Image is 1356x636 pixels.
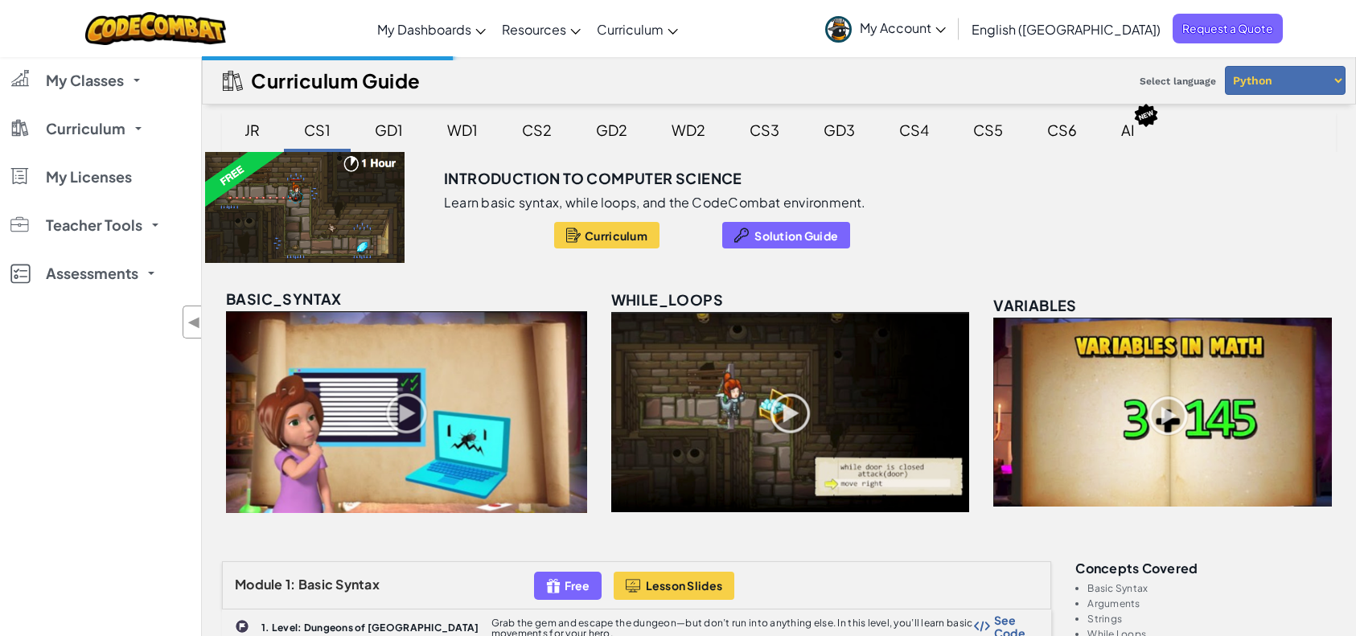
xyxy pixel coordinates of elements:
[46,73,124,88] span: My Classes
[359,111,419,149] div: GD1
[502,21,566,38] span: Resources
[288,111,347,149] div: CS1
[1087,583,1336,593] li: Basic Syntax
[993,318,1332,507] img: variables_unlocked.png
[286,576,296,593] span: 1:
[611,290,723,309] span: while_loops
[46,266,138,281] span: Assessments
[964,7,1169,51] a: English ([GEOGRAPHIC_DATA])
[228,111,276,149] div: JR
[85,12,226,45] img: CodeCombat logo
[226,289,342,308] span: basic_syntax
[506,111,568,149] div: CS2
[817,3,954,54] a: My Account
[611,312,970,513] img: while_loops_unlocked.png
[1031,111,1093,149] div: CS6
[226,311,587,513] img: basic_syntax_unlocked.png
[554,222,660,248] button: Curriculum
[261,622,479,634] b: 1. Level: Dungeons of [GEOGRAPHIC_DATA]
[235,576,283,593] span: Module
[722,222,850,248] button: Solution Guide
[974,621,990,632] img: Show Code Logo
[825,16,852,43] img: avatar
[251,69,421,92] h2: Curriculum Guide
[565,579,590,592] span: Free
[655,111,721,149] div: WD2
[883,111,945,149] div: CS4
[614,572,735,600] button: Lesson Slides
[444,195,866,211] p: Learn basic syntax, while loops, and the CodeCombat environment.
[1105,111,1151,149] div: AI
[546,577,561,595] img: IconFreeLevelv2.svg
[494,7,589,51] a: Resources
[187,310,201,334] span: ◀
[1173,14,1283,43] a: Request a Quote
[1133,69,1222,93] span: Select language
[1133,103,1159,128] img: IconNew.svg
[298,576,380,593] span: Basic Syntax
[46,170,132,184] span: My Licenses
[754,229,838,242] span: Solution Guide
[1087,613,1336,624] li: Strings
[972,21,1161,38] span: English ([GEOGRAPHIC_DATA])
[807,111,871,149] div: GD3
[580,111,643,149] div: GD2
[860,19,946,36] span: My Account
[1075,561,1336,575] h3: Concepts covered
[646,579,723,592] span: Lesson Slides
[589,7,686,51] a: Curriculum
[444,166,742,191] h3: Introduction to Computer Science
[993,296,1077,314] span: variables
[733,111,795,149] div: CS3
[369,7,494,51] a: My Dashboards
[46,218,142,232] span: Teacher Tools
[377,21,471,38] span: My Dashboards
[1087,598,1336,609] li: Arguments
[235,619,249,634] img: IconChallengeLevel.svg
[957,111,1019,149] div: CS5
[585,229,647,242] span: Curriculum
[431,111,494,149] div: WD1
[223,71,243,91] img: IconCurriculumGuide.svg
[597,21,664,38] span: Curriculum
[46,121,125,136] span: Curriculum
